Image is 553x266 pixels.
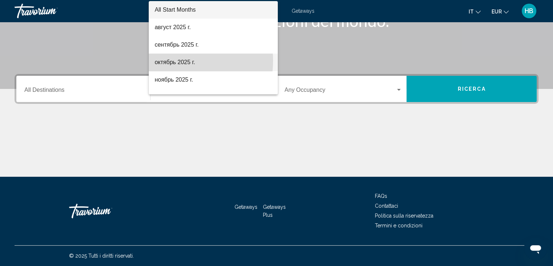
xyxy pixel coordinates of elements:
[155,36,272,54] span: сентябрь 2025 г.
[155,7,196,13] span: All Start Months
[155,89,272,106] span: декабрь 2025 г.
[155,71,272,89] span: ноябрь 2025 г.
[155,19,272,36] span: август 2025 г.
[155,54,272,71] span: октябрь 2025 г.
[524,237,547,260] iframe: Кнопка запуска окна обмена сообщениями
